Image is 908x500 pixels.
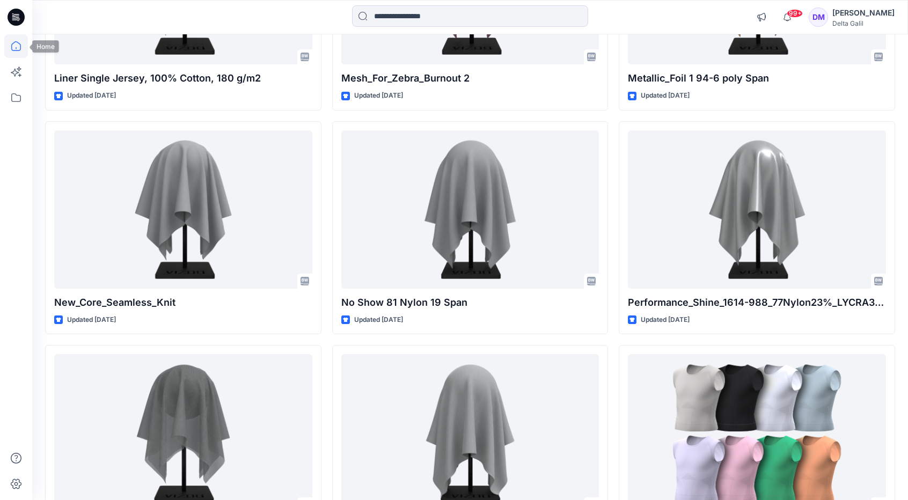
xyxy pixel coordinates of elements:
[628,71,886,86] p: Metallic_Foil 1 94-6 poly Span
[832,6,895,19] div: [PERSON_NAME]
[809,8,828,27] div: DM
[54,295,312,310] p: New_Core_Seamless_Knit
[354,314,403,326] p: Updated [DATE]
[832,19,895,27] div: Delta Galil
[54,71,312,86] p: Liner Single Jersey, 100% Cotton, 180 g/m2
[628,130,886,289] a: Performance_Shine_1614-988_77Nylon23%_LYCRA318gsm
[354,90,403,101] p: Updated [DATE]
[341,130,599,289] a: No Show 81 Nylon 19 Span
[54,130,312,289] a: New_Core_Seamless_Knit
[341,71,599,86] p: Mesh_For_Zebra_Burnout 2
[628,295,886,310] p: Performance_Shine_1614-988_77Nylon23%_LYCRA318gsm
[787,9,803,18] span: 99+
[641,90,690,101] p: Updated [DATE]
[67,314,116,326] p: Updated [DATE]
[341,295,599,310] p: No Show 81 Nylon 19 Span
[641,314,690,326] p: Updated [DATE]
[67,90,116,101] p: Updated [DATE]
